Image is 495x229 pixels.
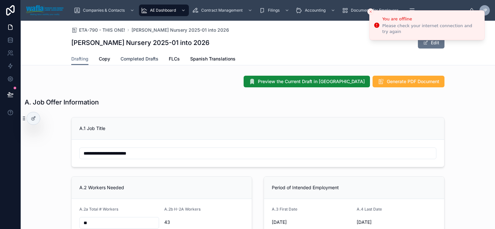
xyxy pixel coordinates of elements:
button: Close toast [367,8,374,15]
button: Preview the Current Draft in [GEOGRAPHIC_DATA] [244,76,370,87]
span: Period of Intended Employment [272,185,339,190]
span: FLCs [169,56,180,62]
a: ETA-790 - THIS ONE! [71,27,125,33]
span: Documents for Employers [351,8,398,13]
span: A.2 Workers Needed [79,185,124,190]
span: Completed Drafts [121,56,158,62]
span: Generate PDF Document [387,78,439,85]
span: [DATE] [272,219,351,225]
a: Companies & Contacts [72,5,138,16]
a: Contract Management [190,5,256,16]
div: Please check your internet connection and try again [382,23,479,35]
div: scrollable content [69,3,469,17]
span: Preview the Current Draft in [GEOGRAPHIC_DATA] [258,78,365,85]
span: Contract Management [201,8,243,13]
span: Spanish Translations [190,56,236,62]
span: Copy [99,56,110,62]
span: AE Dashboard [150,8,176,13]
span: Drafting [71,56,88,62]
span: [DATE] [357,219,436,225]
span: Companies & Contacts [83,8,125,13]
a: FLCs [169,53,180,66]
img: App logo [26,5,63,16]
span: A.1 Job Title [79,125,105,131]
a: Drafting [71,53,88,65]
a: Documents for Employers [340,5,403,16]
button: Edit [418,37,444,49]
span: A.2a Total # Workers [79,207,118,212]
span: ETA-790 - THIS ONE! [79,27,125,33]
a: Spanish Translations [190,53,236,66]
button: Generate PDF Document [373,76,444,87]
span: Filings [268,8,280,13]
div: You are offline [382,16,479,22]
span: 43 [164,219,244,225]
a: Accounting [294,5,339,16]
span: A.2b H-2A Workers [164,207,201,212]
a: AE Dashboard [139,5,189,16]
h1: A. Job Offer Information [25,98,99,107]
span: JP [482,8,487,13]
span: A.3 First Date [272,207,297,212]
span: A.4 Last Date [357,207,382,212]
a: Completed Drafts [121,53,158,66]
a: Copy [99,53,110,66]
h1: [PERSON_NAME] Nursery 2025-01 into 2026 [71,38,210,47]
span: Accounting [305,8,326,13]
a: [PERSON_NAME] Nursery 2025-01 into 2026 [132,27,229,33]
a: Filings [257,5,293,16]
